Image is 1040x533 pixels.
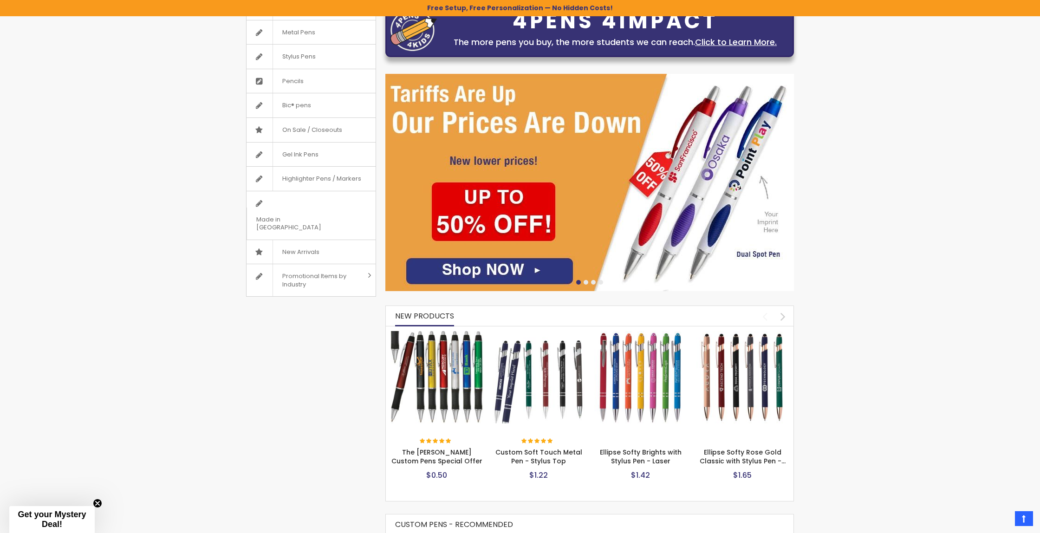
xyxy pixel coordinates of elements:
[273,240,329,264] span: New Arrivals
[247,264,376,296] a: Promotional Items by Industry
[247,93,376,117] a: Bic® pens
[390,331,483,424] img: The Barton Custom Pens Special Offer
[700,448,786,466] a: Ellipse Softy Rose Gold Classic with Stylus Pen -…
[273,167,370,191] span: Highlighter Pens / Markers
[594,331,687,424] img: Ellipse Softy Brights with Stylus Pen - Laser
[696,331,789,338] a: Ellipse Softy Rose Gold Classic with Stylus Pen - Silver Laser
[273,45,325,69] span: Stylus Pens
[529,470,548,481] span: $1.22
[493,331,585,338] a: Custom Soft Touch Metal Pen - Stylus Top
[247,208,352,240] span: Made in [GEOGRAPHIC_DATA]
[247,118,376,142] a: On Sale / Closeouts
[273,264,364,296] span: Promotional Items by Industry
[247,191,376,240] a: Made in [GEOGRAPHIC_DATA]
[273,20,325,45] span: Metal Pens
[9,506,95,533] div: Get your Mystery Deal!Close teaser
[594,331,687,338] a: Ellipse Softy Brights with Stylus Pen - Laser
[247,167,376,191] a: Highlighter Pens / Markers
[273,143,328,167] span: Gel Ink Pens
[273,69,313,93] span: Pencils
[390,9,437,51] img: four_pen_logo.png
[963,508,1040,533] iframe: Google Customer Reviews
[247,143,376,167] a: Gel Ink Pens
[18,510,86,529] span: Get your Mystery Deal!
[495,448,582,466] a: Custom Soft Touch Metal Pen - Stylus Top
[775,308,791,325] div: next
[395,311,454,321] span: New Products
[733,470,752,481] span: $1.65
[395,519,513,530] span: CUSTOM PENS - RECOMMENDED
[247,20,376,45] a: Metal Pens
[521,438,554,445] div: 100%
[420,438,452,445] div: 100%
[247,69,376,93] a: Pencils
[273,118,351,142] span: On Sale / Closeouts
[695,36,777,48] a: Click to Learn More.
[426,470,447,481] span: $0.50
[247,45,376,69] a: Stylus Pens
[390,331,483,338] a: The Barton Custom Pens Special Offer
[93,499,102,508] button: Close teaser
[493,331,585,424] img: Custom Soft Touch Metal Pen - Stylus Top
[696,331,789,424] img: Ellipse Softy Rose Gold Classic with Stylus Pen - Silver Laser
[247,240,376,264] a: New Arrivals
[442,36,789,49] div: The more pens you buy, the more students we can reach.
[600,448,682,466] a: Ellipse Softy Brights with Stylus Pen - Laser
[442,12,789,31] div: 4PENS 4IMPACT
[757,308,773,325] div: prev
[391,448,482,466] a: The [PERSON_NAME] Custom Pens Special Offer
[631,470,650,481] span: $1.42
[273,93,320,117] span: Bic® pens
